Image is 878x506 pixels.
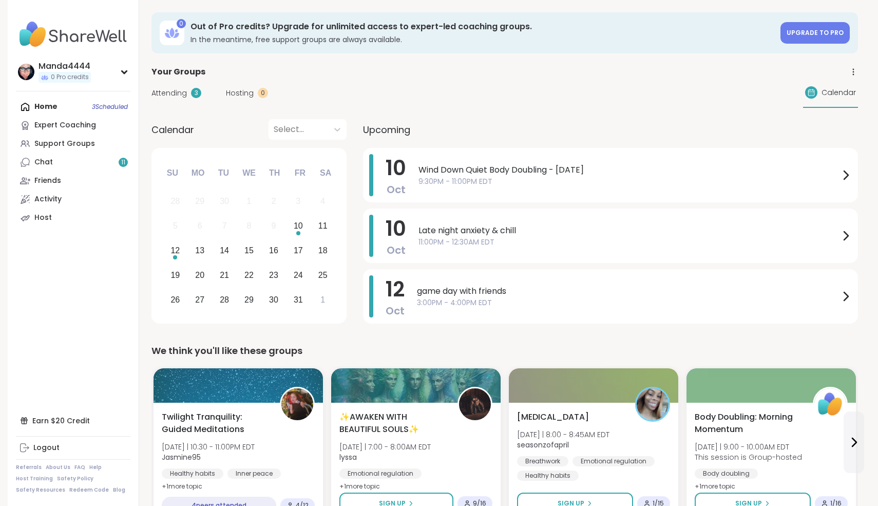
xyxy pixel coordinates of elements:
[164,289,186,311] div: Choose Sunday, October 26th, 2025
[459,388,491,420] img: lyssa
[339,452,357,462] b: lyssa
[222,219,227,233] div: 7
[312,240,334,262] div: Choose Saturday, October 18th, 2025
[162,452,201,462] b: Jasmine95
[418,164,839,176] span: Wind Down Quiet Body Doubling - [DATE]
[164,191,186,213] div: Not available Sunday, September 28th, 2025
[695,411,801,436] span: Body Doubling: Morning Momentum
[263,289,285,311] div: Choose Thursday, October 30th, 2025
[312,264,334,286] div: Choose Saturday, October 25th, 2025
[189,191,211,213] div: Not available Monday, September 29th, 2025
[16,209,130,227] a: Host
[214,289,236,311] div: Choose Tuesday, October 28th, 2025
[163,189,335,312] div: month 2025-10
[34,176,61,186] div: Friends
[220,293,229,307] div: 28
[339,442,431,452] span: [DATE] | 7:00 - 8:00AM EDT
[517,456,568,466] div: Breathwork
[51,73,89,82] span: 0 Pro credits
[814,388,846,420] img: ShareWell
[695,452,802,462] span: This session is Group-hosted
[89,464,102,471] a: Help
[244,243,254,257] div: 15
[34,213,52,223] div: Host
[312,215,334,237] div: Choose Saturday, October 11th, 2025
[320,194,325,208] div: 4
[173,219,178,233] div: 5
[39,61,91,72] div: Manda4444
[151,344,858,358] div: We think you'll like these groups
[18,64,34,80] img: Manda4444
[269,268,278,282] div: 23
[69,486,109,494] a: Redeem Code
[74,464,85,471] a: FAQ
[220,268,229,282] div: 21
[287,191,309,213] div: Not available Friday, October 3rd, 2025
[363,123,410,137] span: Upcoming
[287,264,309,286] div: Choose Friday, October 24th, 2025
[263,191,285,213] div: Not available Thursday, October 2nd, 2025
[177,19,186,28] div: 0
[572,456,655,466] div: Emotional regulation
[822,87,856,98] span: Calendar
[195,268,204,282] div: 20
[214,264,236,286] div: Choose Tuesday, October 21st, 2025
[214,240,236,262] div: Choose Tuesday, October 14th, 2025
[226,88,254,99] span: Hosting
[695,442,802,452] span: [DATE] | 9:00 - 10:00AM EDT
[190,21,774,32] h3: Out of Pro credits? Upgrade for unlimited access to expert-led coaching groups.
[296,194,300,208] div: 3
[189,215,211,237] div: Not available Monday, October 6th, 2025
[289,162,311,184] div: Fr
[170,243,180,257] div: 12
[151,88,187,99] span: Attending
[195,194,204,208] div: 29
[386,154,406,182] span: 10
[294,243,303,257] div: 17
[418,224,839,237] span: Late night anxiety & chill
[637,388,669,420] img: seasonzofapril
[220,194,229,208] div: 30
[287,215,309,237] div: Choose Friday, October 10th, 2025
[16,153,130,172] a: Chat11
[162,468,223,479] div: Healthy habits
[164,264,186,286] div: Choose Sunday, October 19th, 2025
[418,237,839,248] span: 11:00PM - 12:30AM EDT
[238,191,260,213] div: Not available Wednesday, October 1st, 2025
[189,264,211,286] div: Choose Monday, October 20th, 2025
[263,264,285,286] div: Choose Thursday, October 23rd, 2025
[34,120,96,130] div: Expert Coaching
[238,215,260,237] div: Not available Wednesday, October 8th, 2025
[162,442,255,452] span: [DATE] | 10:30 - 11:00PM EDT
[195,243,204,257] div: 13
[294,219,303,233] div: 10
[281,388,313,420] img: Jasmine95
[16,464,42,471] a: Referrals
[517,440,569,450] b: seasonzofapril
[417,285,839,297] span: game day with friends
[195,293,204,307] div: 27
[263,215,285,237] div: Not available Thursday, October 9th, 2025
[312,191,334,213] div: Not available Saturday, October 4th, 2025
[151,123,194,137] span: Calendar
[238,240,260,262] div: Choose Wednesday, October 15th, 2025
[314,162,337,184] div: Sa
[33,443,60,453] div: Logout
[247,194,252,208] div: 1
[151,66,205,78] span: Your Groups
[57,475,93,482] a: Safety Policy
[34,194,62,204] div: Activity
[386,275,405,304] span: 12
[212,162,235,184] div: Tu
[238,264,260,286] div: Choose Wednesday, October 22nd, 2025
[189,289,211,311] div: Choose Monday, October 27th, 2025
[214,191,236,213] div: Not available Tuesday, September 30th, 2025
[418,176,839,187] span: 9:30PM - 11:00PM EDT
[294,293,303,307] div: 31
[227,468,281,479] div: Inner peace
[271,219,276,233] div: 9
[320,293,325,307] div: 1
[339,411,446,436] span: ✨AWAKEN WITH BEAUTIFUL SOULS✨
[214,215,236,237] div: Not available Tuesday, October 7th, 2025
[121,158,125,167] span: 11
